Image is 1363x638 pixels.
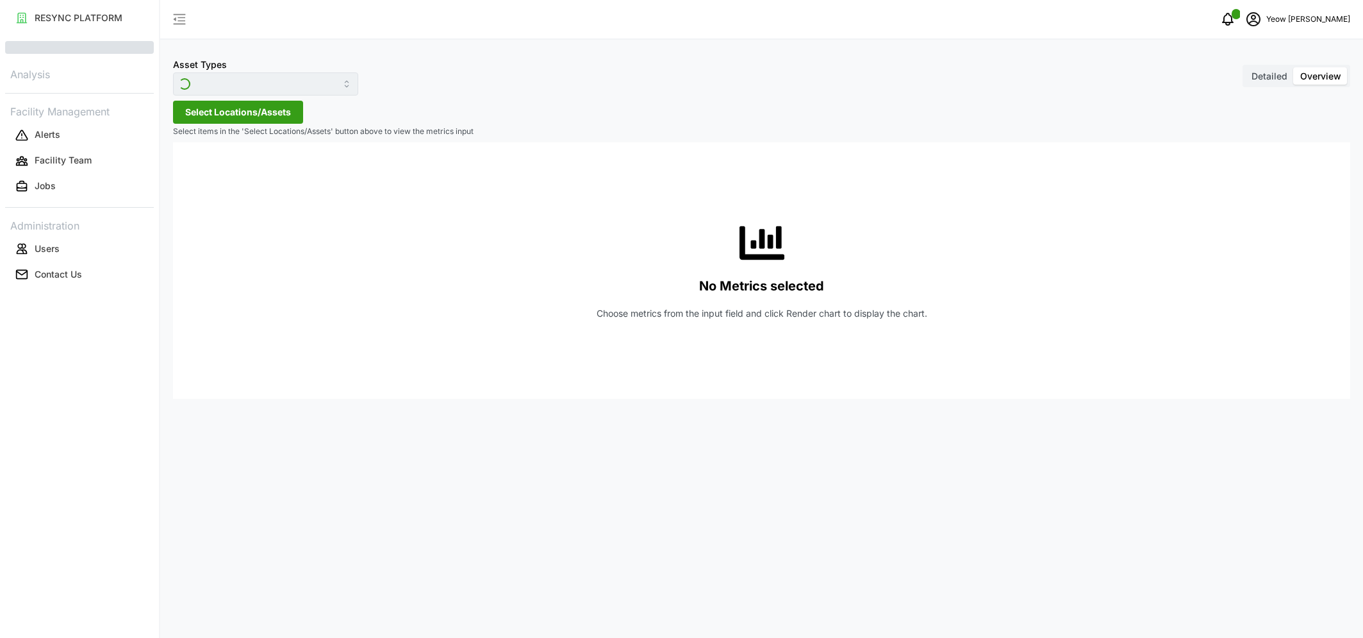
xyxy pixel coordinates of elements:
button: Contact Us [5,263,154,286]
p: Alerts [35,128,60,141]
a: Users [5,236,154,262]
p: Jobs [35,180,56,192]
button: schedule [1241,6,1266,32]
button: Alerts [5,124,154,147]
p: Users [35,242,60,255]
span: Detailed [1251,71,1287,81]
a: Contact Us [5,262,154,287]
p: Yeow [PERSON_NAME] [1266,13,1350,26]
p: Administration [5,215,154,234]
p: RESYNC PLATFORM [35,12,122,24]
a: Facility Team [5,148,154,174]
button: Facility Team [5,149,154,172]
span: Overview [1300,71,1341,81]
p: Facility Management [5,101,154,120]
span: Select Locations/Assets [185,101,291,123]
button: RESYNC PLATFORM [5,6,154,29]
button: Jobs [5,175,154,198]
a: Alerts [5,122,154,148]
label: Asset Types [173,58,227,72]
p: Select items in the 'Select Locations/Assets' button above to view the metrics input [173,126,1350,137]
button: notifications [1215,6,1241,32]
p: Choose metrics from the input field and click Render chart to display the chart. [597,307,927,320]
button: Select Locations/Assets [173,101,303,124]
p: Contact Us [35,268,82,281]
p: No Metrics selected [699,276,824,297]
a: Jobs [5,174,154,199]
button: Users [5,237,154,260]
a: RESYNC PLATFORM [5,5,154,31]
p: Facility Team [35,154,92,167]
p: Analysis [5,64,154,83]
